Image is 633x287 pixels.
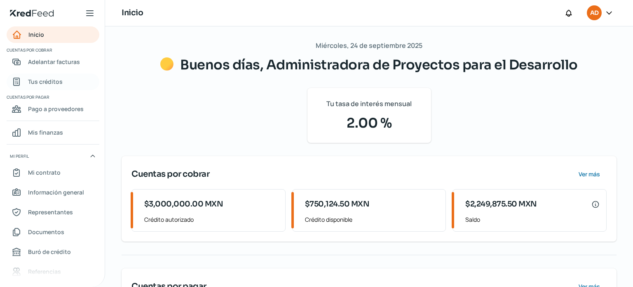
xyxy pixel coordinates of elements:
[579,171,600,177] span: Ver más
[7,263,99,280] a: Referencias
[7,46,98,54] span: Cuentas por cobrar
[7,184,99,201] a: Información general
[7,74,99,90] a: Tus créditos
[28,227,64,237] span: Documentos
[7,26,99,43] a: Inicio
[131,168,209,180] span: Cuentas por cobrar
[28,266,61,277] span: Referencias
[317,113,421,133] span: 2.00 %
[28,104,84,114] span: Pago a proveedores
[122,7,143,19] h1: Inicio
[28,127,63,138] span: Mis finanzas
[7,244,99,260] a: Buró de crédito
[7,164,99,181] a: Mi contrato
[10,152,29,160] span: Mi perfil
[28,29,44,40] span: Inicio
[316,40,422,52] span: Miércoles, 24 de septiembre 2025
[28,57,80,67] span: Adelantar facturas
[144,199,223,210] span: $3,000,000.00 MXN
[572,166,607,183] button: Ver más
[7,124,99,141] a: Mis finanzas
[28,247,71,257] span: Buró de crédito
[305,199,370,210] span: $750,124.50 MXN
[180,57,578,73] span: Buenos días, Administradora de Proyectos para el Desarrollo
[7,54,99,70] a: Adelantar facturas
[28,187,84,197] span: Información general
[28,76,63,87] span: Tus créditos
[465,199,537,210] span: $2,249,875.50 MXN
[7,224,99,240] a: Documentos
[28,167,61,178] span: Mi contrato
[144,214,279,225] span: Crédito autorizado
[28,207,73,217] span: Representantes
[465,214,600,225] span: Saldo
[7,93,98,101] span: Cuentas por pagar
[7,101,99,117] a: Pago a proveedores
[326,98,412,110] span: Tu tasa de interés mensual
[7,204,99,221] a: Representantes
[305,214,439,225] span: Crédito disponible
[590,8,598,18] span: AD
[160,57,173,71] img: Saludos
